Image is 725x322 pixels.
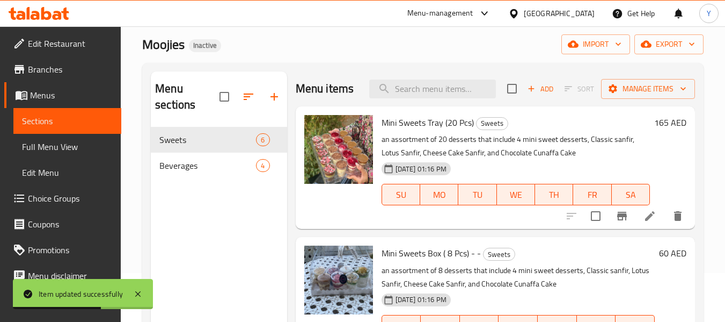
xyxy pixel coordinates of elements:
a: Sections [13,108,121,134]
span: Sweets [477,117,508,130]
span: 6 [257,135,269,145]
h2: Menu items [296,81,354,97]
span: Menus [30,89,113,102]
span: Full Menu View [22,140,113,153]
input: search [369,80,496,98]
img: Mini Sweets Tray (20 Pcs) [304,115,373,184]
div: Inactive [189,39,221,52]
span: FR [577,187,607,203]
span: Sweets [159,133,256,146]
span: Branches [28,63,113,76]
span: 4 [257,161,269,171]
span: Sweets [484,248,515,261]
div: items [256,159,269,172]
a: Menus [4,82,121,108]
div: Sweets [476,117,508,130]
span: export [643,38,695,51]
a: Upsell [4,289,121,314]
img: Mini Sweets Box ( 8 Pcs) - - [304,246,373,314]
button: Branch-specific-item [609,203,635,229]
span: Promotions [28,244,113,256]
span: Mini Sweets Box ( 8 Pcs) - - [382,245,481,261]
a: Menu disclaimer [4,263,121,289]
p: an assortment of 20 desserts that include 4 mini sweet desserts, Classic sanfir, Lotus Sanfir, Ch... [382,133,650,160]
span: WE [501,187,531,203]
button: Manage items [601,79,695,99]
span: SA [616,187,646,203]
div: Menu-management [407,7,473,20]
span: Y [707,8,711,19]
button: Add section [261,84,287,110]
span: Sections [22,115,113,127]
p: an assortment of 8 desserts that include 4 mini sweet desserts, Classic sanfir, Lotus Sanfir, Che... [382,264,655,291]
div: Beverages4 [151,153,287,178]
button: MO [420,184,458,205]
h6: 60 AED [659,246,686,261]
h6: 165 AED [654,115,686,130]
button: FR [573,184,611,205]
a: Coupons [4,211,121,237]
button: delete [665,203,691,229]
a: Full Menu View [13,134,121,160]
span: SU [386,187,416,203]
span: Coupons [28,218,113,231]
a: Promotions [4,237,121,263]
span: Menu disclaimer [28,269,113,282]
div: Sweets [483,248,515,261]
button: TH [535,184,573,205]
span: Edit Menu [22,166,113,179]
div: [GEOGRAPHIC_DATA] [524,8,595,19]
div: items [256,133,269,146]
span: Inactive [189,41,221,50]
span: TH [539,187,569,203]
span: TU [463,187,492,203]
span: Choice Groups [28,192,113,205]
span: Select all sections [213,85,236,108]
span: [DATE] 01:16 PM [391,295,451,305]
div: Item updated successfully [39,288,123,300]
a: Branches [4,56,121,82]
span: Beverages [159,159,256,172]
span: import [570,38,621,51]
span: Add item [523,81,558,97]
h2: Menu sections [155,81,219,113]
div: Sweets6 [151,127,287,153]
button: SU [382,184,420,205]
span: [DATE] 01:16 PM [391,164,451,174]
a: Edit Menu [13,160,121,185]
a: Edit menu item [643,210,656,223]
button: WE [497,184,535,205]
span: Select to update [584,205,607,227]
button: SA [612,184,650,205]
span: MO [424,187,454,203]
span: Manage items [610,82,686,96]
span: Edit Restaurant [28,37,113,50]
span: Mini Sweets Tray (20 Pcs) [382,115,474,131]
span: Moojies [142,32,185,56]
button: TU [458,184,496,205]
a: Edit Restaurant [4,31,121,56]
button: export [634,34,704,54]
span: Select section first [558,81,601,97]
span: Sort sections [236,84,261,110]
button: Add [523,81,558,97]
button: import [561,34,630,54]
nav: Menu sections [151,123,287,183]
a: Choice Groups [4,185,121,211]
span: Add [526,83,555,95]
span: Select section [501,77,523,100]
